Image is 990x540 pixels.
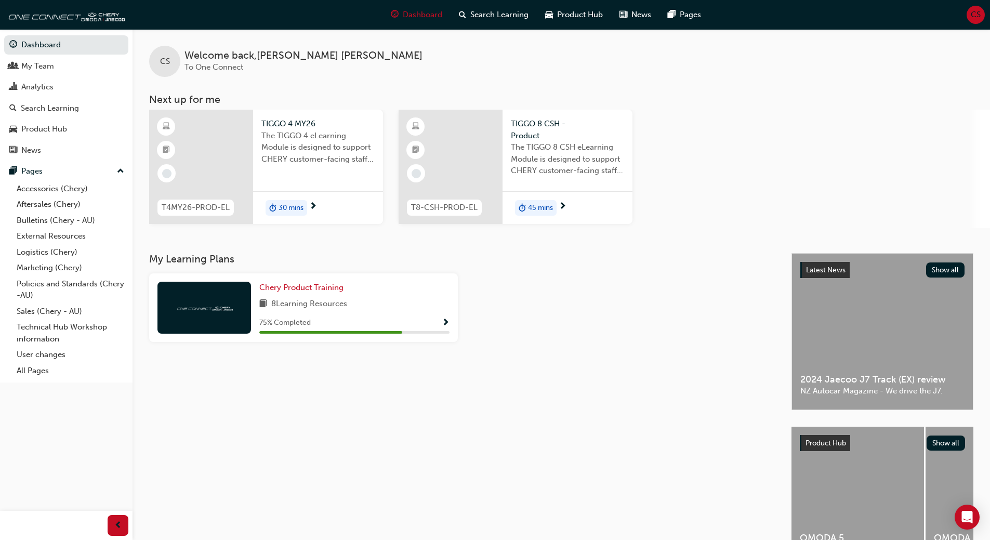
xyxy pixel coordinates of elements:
[4,162,128,181] button: Pages
[5,4,125,25] img: oneconnect
[21,165,43,177] div: Pages
[4,33,128,162] button: DashboardMy TeamAnalyticsSearch LearningProduct HubNews
[133,94,990,106] h3: Next up for me
[4,141,128,160] a: News
[259,317,311,329] span: 75 % Completed
[12,228,128,244] a: External Resources
[12,319,128,347] a: Technical Hub Workshop information
[162,202,230,214] span: T4MY26-PROD-EL
[12,347,128,363] a: User changes
[619,8,627,21] span: news-icon
[659,4,709,25] a: pages-iconPages
[117,165,124,178] span: up-icon
[4,77,128,97] a: Analytics
[176,302,233,312] img: oneconnect
[114,519,122,532] span: prev-icon
[12,276,128,304] a: Policies and Standards (Chery -AU)
[800,435,965,452] a: Product HubShow all
[4,35,128,55] a: Dashboard
[451,4,537,25] a: search-iconSearch Learning
[12,181,128,197] a: Accessories (Chery)
[269,201,276,215] span: duration-icon
[4,120,128,139] a: Product Hub
[791,253,973,410] a: Latest NewsShow all2024 Jaecoo J7 Track (EX) reviewNZ Autocar Magazine - We drive the J7.
[442,319,450,328] span: Show Progress
[259,298,267,311] span: book-icon
[412,120,419,134] span: learningResourceType_ELEARNING-icon
[149,110,383,224] a: T4MY26-PROD-ELTIGGO 4 MY26The TIGGO 4 eLearning Module is designed to support CHERY customer-faci...
[12,260,128,276] a: Marketing (Chery)
[261,130,375,165] span: The TIGGO 4 eLearning Module is designed to support CHERY customer-facing staff with the product ...
[403,9,442,21] span: Dashboard
[12,213,128,229] a: Bulletins (Chery - AU)
[9,62,17,71] span: people-icon
[12,304,128,320] a: Sales (Chery - AU)
[163,120,170,134] span: learningResourceType_ELEARNING-icon
[800,262,965,279] a: Latest NewsShow all
[412,143,419,157] span: booktick-icon
[4,57,128,76] a: My Team
[511,118,624,141] span: TIGGO 8 CSH - Product
[412,169,421,178] span: learningRecordVerb_NONE-icon
[9,104,17,113] span: search-icon
[528,202,553,214] span: 45 mins
[12,363,128,379] a: All Pages
[470,9,529,21] span: Search Learning
[259,282,348,294] a: Chery Product Training
[184,62,243,72] span: To One Connect
[611,4,659,25] a: news-iconNews
[391,8,399,21] span: guage-icon
[271,298,347,311] span: 8 Learning Resources
[279,202,303,214] span: 30 mins
[806,266,846,274] span: Latest News
[971,9,981,21] span: CS
[537,4,611,25] a: car-iconProduct Hub
[21,144,41,156] div: News
[955,505,980,530] div: Open Intercom Messenger
[12,244,128,260] a: Logistics (Chery)
[459,8,466,21] span: search-icon
[927,436,966,451] button: Show all
[160,56,170,68] span: CS
[12,196,128,213] a: Aftersales (Chery)
[184,50,423,62] span: Welcome back , [PERSON_NAME] [PERSON_NAME]
[162,169,171,178] span: learningRecordVerb_NONE-icon
[442,317,450,330] button: Show Progress
[559,202,566,212] span: next-icon
[149,253,775,265] h3: My Learning Plans
[261,118,375,130] span: TIGGO 4 MY26
[9,167,17,176] span: pages-icon
[557,9,603,21] span: Product Hub
[21,81,54,93] div: Analytics
[309,202,317,212] span: next-icon
[806,439,846,447] span: Product Hub
[9,41,17,50] span: guage-icon
[163,143,170,157] span: booktick-icon
[800,374,965,386] span: 2024 Jaecoo J7 Track (EX) review
[631,9,651,21] span: News
[382,4,451,25] a: guage-iconDashboard
[259,283,344,292] span: Chery Product Training
[800,385,965,397] span: NZ Autocar Magazine - We drive the J7.
[9,83,17,92] span: chart-icon
[926,262,965,278] button: Show all
[545,8,553,21] span: car-icon
[21,60,54,72] div: My Team
[519,201,526,215] span: duration-icon
[680,9,701,21] span: Pages
[21,123,67,135] div: Product Hub
[4,99,128,118] a: Search Learning
[511,141,624,177] span: The TIGGO 8 CSH eLearning Module is designed to support CHERY customer-facing staff with the prod...
[411,202,478,214] span: T8-CSH-PROD-EL
[21,102,79,114] div: Search Learning
[668,8,676,21] span: pages-icon
[399,110,632,224] a: T8-CSH-PROD-ELTIGGO 8 CSH - ProductThe TIGGO 8 CSH eLearning Module is designed to support CHERY ...
[967,6,985,24] button: CS
[9,146,17,155] span: news-icon
[9,125,17,134] span: car-icon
